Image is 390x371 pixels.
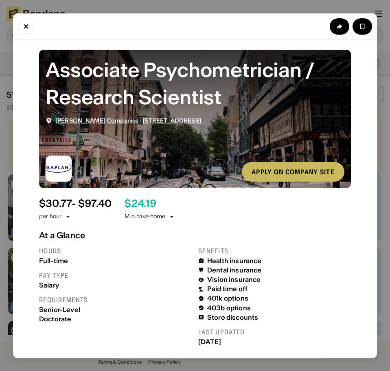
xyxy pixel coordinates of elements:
div: Full-time [39,257,192,264]
div: Pay type [39,271,192,279]
div: At a Glance [39,230,351,240]
img: Kaplan Companies logo [46,155,72,181]
div: Requirements [39,295,192,304]
div: Paid time off [207,285,248,293]
div: Last updated [198,328,351,336]
div: Store discounts [207,313,258,321]
div: Vision insurance [207,276,261,283]
div: Benefits [198,246,351,255]
div: Apply on company site [252,168,335,175]
a: [STREET_ADDRESS] [143,116,201,124]
div: per hour [39,213,61,221]
div: 401k options [207,294,248,302]
div: Health insurance [207,257,262,264]
div: Dental insurance [207,266,262,274]
div: Associate Psychometrician / Research Scientist [46,56,344,110]
div: Doctorate [39,315,192,323]
div: Min. take home [125,213,175,221]
div: 403b options [207,304,251,312]
div: Hours [39,246,192,255]
div: Senior-Level [39,305,192,313]
a: [PERSON_NAME] Companies [55,116,138,124]
div: [DATE] [198,338,351,345]
div: $ 30.77 - $97.40 [39,198,112,209]
div: · [55,117,201,124]
div: Salary [39,281,192,289]
button: Close [18,18,34,34]
div: $ 24.19 [125,198,156,209]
